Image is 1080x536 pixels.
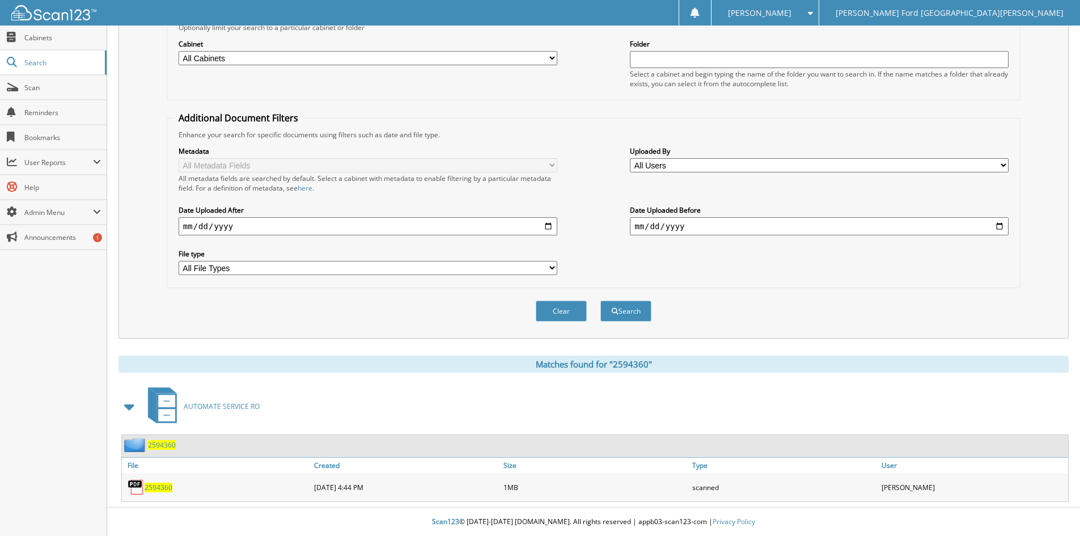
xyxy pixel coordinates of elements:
[879,458,1068,473] a: User
[311,476,501,499] div: [DATE] 4:44 PM
[173,130,1014,140] div: Enhance your search for specific documents using filters such as date and file type.
[630,217,1009,235] input: end
[24,208,93,217] span: Admin Menu
[630,69,1009,88] div: Select a cabinet and begin typing the name of the folder you want to search in. If the name match...
[713,517,755,526] a: Privacy Policy
[173,112,304,124] legend: Additional Document Filters
[536,301,587,322] button: Clear
[122,458,311,473] a: File
[145,483,172,492] a: 2594360
[173,23,1014,32] div: Optionally limit your search to a particular cabinet or folder
[24,33,101,43] span: Cabinets
[879,476,1068,499] div: [PERSON_NAME]
[311,458,501,473] a: Created
[141,384,260,429] a: AUTOMATE SERVICE RO
[630,39,1009,49] label: Folder
[118,356,1069,373] div: Matches found for "2594360"
[24,183,101,192] span: Help
[11,5,96,20] img: scan123-logo-white.svg
[128,479,145,496] img: PDF.png
[179,39,557,49] label: Cabinet
[179,217,557,235] input: start
[179,146,557,156] label: Metadata
[728,10,791,16] span: [PERSON_NAME]
[432,517,459,526] span: Scan123
[24,233,101,242] span: Announcements
[184,402,260,411] span: AUTOMATE SERVICE RO
[24,158,93,167] span: User Reports
[501,476,690,499] div: 1MB
[179,249,557,259] label: File type
[600,301,651,322] button: Search
[24,83,101,92] span: Scan
[689,476,879,499] div: scanned
[124,438,148,452] img: folder2.png
[501,458,690,473] a: Size
[630,205,1009,215] label: Date Uploaded Before
[689,458,879,473] a: Type
[24,58,99,67] span: Search
[24,108,101,117] span: Reminders
[179,174,557,193] div: All metadata fields are searched by default. Select a cabinet with metadata to enable filtering b...
[93,233,102,242] div: 1
[148,440,176,450] a: 2594360
[179,205,557,215] label: Date Uploaded After
[836,10,1064,16] span: [PERSON_NAME] Ford [GEOGRAPHIC_DATA][PERSON_NAME]
[107,508,1080,536] div: © [DATE]-[DATE] [DOMAIN_NAME]. All rights reserved | appb03-scan123-com |
[24,133,101,142] span: Bookmarks
[298,183,312,193] a: here
[630,146,1009,156] label: Uploaded By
